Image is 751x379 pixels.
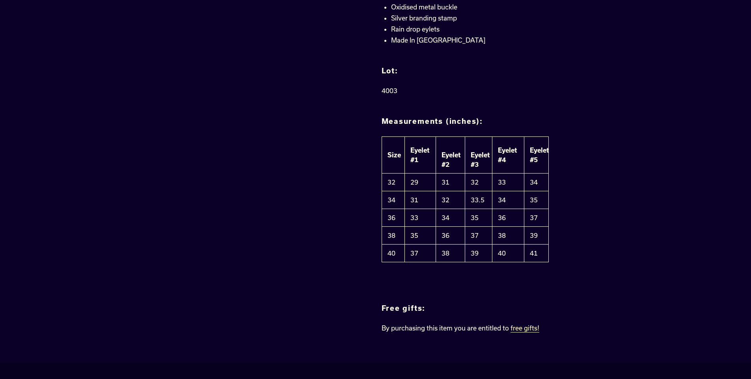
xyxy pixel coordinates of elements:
[382,87,397,94] span: 4003
[465,244,492,262] td: 39
[492,244,524,262] td: 40
[382,66,398,75] span: Lot:
[492,191,524,209] td: 34
[382,173,404,191] td: 32
[391,36,485,44] span: Made In [GEOGRAPHIC_DATA]
[436,173,465,191] td: 31
[524,209,548,226] td: 37
[492,173,524,191] td: 33
[404,226,436,244] td: 35
[492,226,524,244] td: 38
[465,226,492,244] td: 37
[524,244,548,262] td: 41
[524,173,548,191] td: 34
[382,209,404,226] td: 36
[404,173,436,191] td: 29
[391,13,591,23] li: Silver branding stamp
[498,146,517,163] strong: Eyelet #4
[391,24,591,34] li: Rain drop eylets
[382,304,591,313] h2: Free gifts:
[436,191,465,209] td: 32
[465,173,492,191] td: 32
[404,244,436,262] td: 37
[471,151,490,168] strong: Eyelet #3
[404,209,436,226] td: 33
[530,146,549,163] strong: Eyelet #5
[524,226,548,244] td: 39
[391,3,457,11] span: Oxidised metal buckle
[465,191,492,209] td: 33.5
[382,191,404,209] td: 34
[410,146,430,163] strong: Eyelet #1
[492,209,524,226] td: 36
[382,226,404,244] td: 38
[404,191,436,209] td: 31
[442,151,461,168] strong: Eyelet #2
[511,324,539,332] a: free gifts!
[388,151,401,159] strong: Size
[436,244,465,262] td: 38
[382,244,404,262] td: 40
[382,323,591,333] p: By purchasing this item you are entitled to
[436,226,465,244] td: 36
[465,209,492,226] td: 35
[436,209,465,226] td: 34
[524,191,548,209] td: 35
[382,117,591,126] h2: Measurements (inches):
